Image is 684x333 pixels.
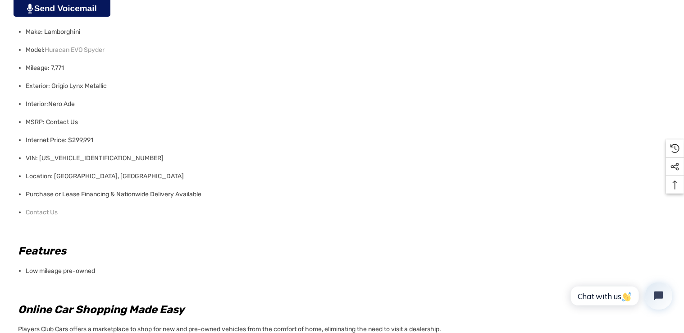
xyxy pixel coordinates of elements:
[45,41,105,59] a: Huracan EVO Spyder
[26,77,661,95] li: Exterior: Grigio Lynx Metallic
[26,41,661,59] li: Model:
[670,144,679,153] svg: Recently Viewed
[26,167,661,185] li: Location: [GEOGRAPHIC_DATA], [GEOGRAPHIC_DATA]
[26,95,661,113] li: Interior:
[18,301,661,318] h2: Online Car Shopping Made Easy
[26,5,661,23] li: Year: 2023
[26,113,661,131] li: MSRP: Contact Us
[561,275,680,317] iframe: Tidio Chat
[670,162,679,171] svg: Social Media
[666,180,684,190] svg: Top
[26,149,661,167] li: VIN: [US_VEHICLE_IDENTIFICATION_NUMBER]
[26,23,661,41] li: Make: Lamborghini
[26,59,661,77] li: Mileage: 7,771
[26,131,661,149] li: Internet Price: $299,991
[26,267,95,275] span: Low mileage pre-owned
[48,100,75,108] span: Nero Ade
[18,243,661,259] h2: Features
[26,185,661,203] li: Purchase or Lease Financing & Nationwide Delivery Available
[26,203,58,222] a: Contact Us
